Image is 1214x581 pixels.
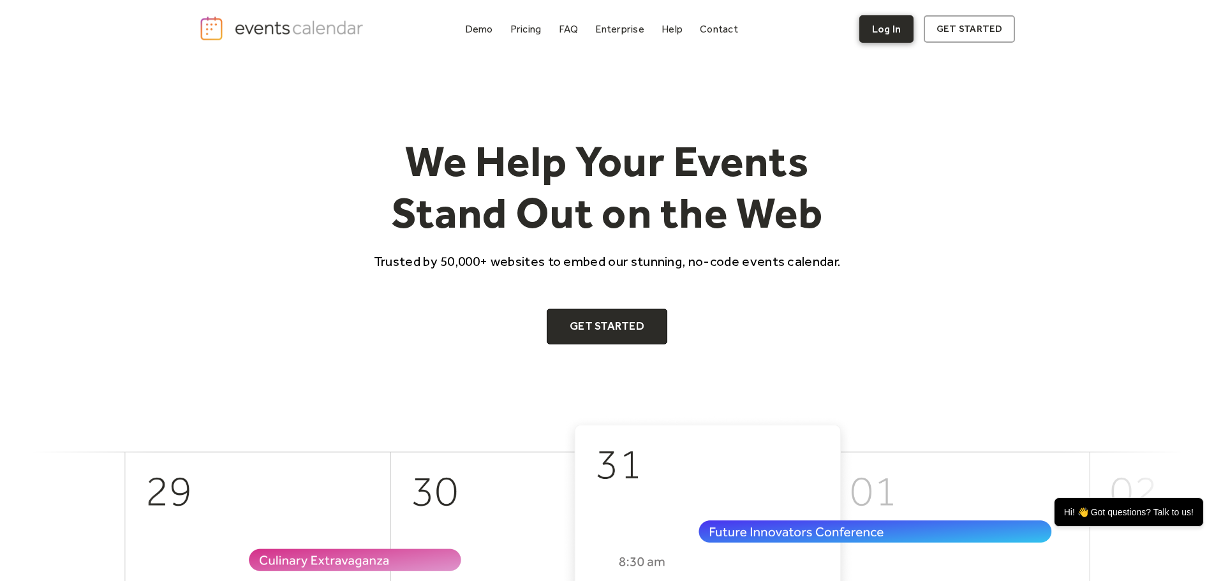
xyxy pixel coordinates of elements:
[465,26,493,33] div: Demo
[559,26,579,33] div: FAQ
[700,26,738,33] div: Contact
[362,252,852,270] p: Trusted by 50,000+ websites to embed our stunning, no-code events calendar.
[547,309,667,344] a: Get Started
[656,20,688,38] a: Help
[199,15,367,41] a: home
[595,26,644,33] div: Enterprise
[695,20,743,38] a: Contact
[924,15,1015,43] a: get started
[590,20,649,38] a: Enterprise
[362,135,852,239] h1: We Help Your Events Stand Out on the Web
[554,20,584,38] a: FAQ
[510,26,542,33] div: Pricing
[859,15,914,43] a: Log In
[460,20,498,38] a: Demo
[662,26,683,33] div: Help
[505,20,547,38] a: Pricing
